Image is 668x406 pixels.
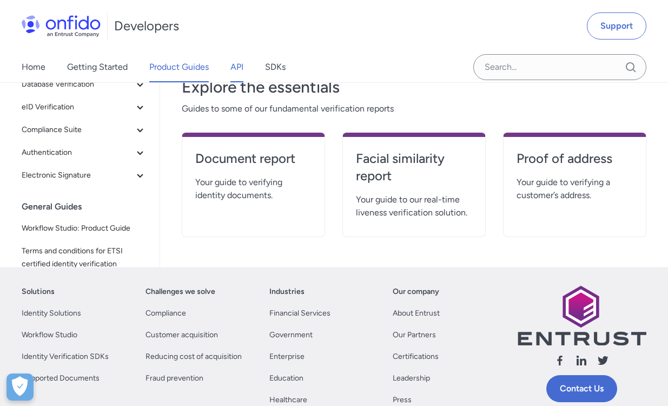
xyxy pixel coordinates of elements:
[22,101,134,114] span: eID Verification
[145,307,186,320] a: Compliance
[17,119,151,141] button: Compliance Suite
[22,196,155,218] div: General Guides
[517,285,646,345] img: Entrust logo
[393,285,439,298] a: Our company
[22,372,100,385] a: Supported Documents
[597,354,610,367] svg: Follow us X (Twitter)
[6,374,34,401] div: Preferencias de cookies
[546,375,617,402] a: Contact Us
[182,76,646,98] h3: Explore the essentials
[265,52,286,82] a: SDKs
[575,354,588,371] a: Follow us linkedin
[149,52,209,82] a: Product Guides
[356,150,472,193] a: Facial similarity report
[517,150,633,167] h4: Proof of address
[195,150,312,167] h4: Document report
[269,372,303,385] a: Education
[356,150,472,185] h4: Facial similarity report
[145,372,203,385] a: Fraud prevention
[517,150,633,176] a: Proof of address
[195,150,312,176] a: Document report
[17,240,151,275] a: Terms and conditions for ETSI certified identity verification
[356,193,472,219] span: Your guide to our real-time liveness verification solution.
[22,329,77,342] a: Workflow Studio
[114,17,179,35] h1: Developers
[393,372,430,385] a: Leadership
[393,329,436,342] a: Our Partners
[473,54,646,80] input: Onfido search input field
[67,52,128,82] a: Getting Started
[145,350,242,363] a: Reducing cost of acquisition
[393,350,439,363] a: Certifications
[22,78,134,91] span: Database Verification
[17,165,151,186] button: Electronic Signature
[17,142,151,163] button: Authentication
[17,218,151,239] a: Workflow Studio: Product Guide
[182,102,646,115] span: Guides to some of our fundamental verification reports
[553,354,566,367] svg: Follow us facebook
[22,146,134,159] span: Authentication
[269,350,305,363] a: Enterprise
[575,354,588,367] svg: Follow us linkedin
[22,52,45,82] a: Home
[145,285,215,298] a: Challenges we solve
[553,354,566,371] a: Follow us facebook
[22,169,134,182] span: Electronic Signature
[17,74,151,95] button: Database Verification
[269,329,313,342] a: Government
[22,307,81,320] a: Identity Solutions
[22,245,147,271] span: Terms and conditions for ETSI certified identity verification
[195,176,312,202] span: Your guide to verifying identity documents.
[22,285,55,298] a: Solutions
[597,354,610,371] a: Follow us X (Twitter)
[17,96,151,118] button: eID Verification
[22,123,134,136] span: Compliance Suite
[22,350,109,363] a: Identity Verification SDKs
[517,176,633,202] span: Your guide to verifying a customer’s address.
[269,307,330,320] a: Financial Services
[145,329,218,342] a: Customer acquisition
[269,285,305,298] a: Industries
[230,52,243,82] a: API
[22,15,101,37] img: Onfido Logo
[587,12,646,40] a: Support
[393,307,440,320] a: About Entrust
[22,222,147,235] span: Workflow Studio: Product Guide
[6,374,34,401] button: Abrir preferencias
